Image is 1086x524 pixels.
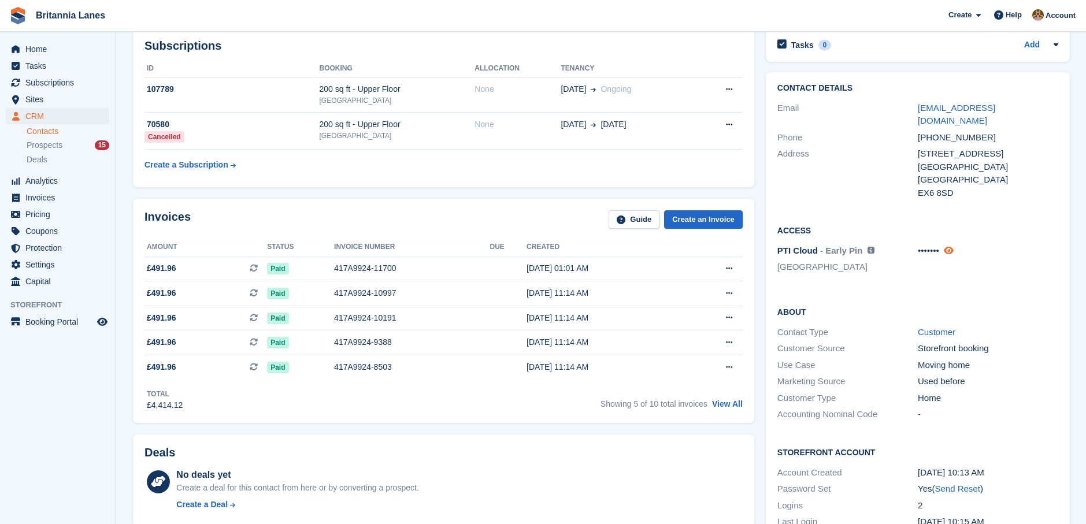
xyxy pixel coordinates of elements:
span: [DATE] [561,118,586,131]
div: Password Set [777,482,918,496]
span: Paid [267,313,288,324]
a: menu [6,189,109,206]
a: menu [6,314,109,330]
a: menu [6,223,109,239]
div: Logins [777,499,918,512]
span: Account [1046,10,1076,21]
a: Customer [918,327,955,337]
span: Prospects [27,140,62,151]
div: 0 [818,40,832,50]
h2: Access [777,224,1058,236]
div: [DATE] 11:14 AM [527,361,682,373]
div: Use Case [777,359,918,372]
div: [GEOGRAPHIC_DATA] [918,161,1058,174]
a: menu [6,257,109,273]
a: Britannia Lanes [31,6,110,25]
div: [DATE] 11:14 AM [527,287,682,299]
span: CRM [25,108,95,124]
span: £491.96 [147,287,176,299]
div: [DATE] 11:14 AM [527,312,682,324]
img: icon-info-grey-7440780725fd019a000dd9b08b2336e03edf1995a4989e88bcd33f0948082b44.svg [868,247,874,254]
span: Ongoing [601,84,631,94]
div: [DATE] 11:14 AM [527,336,682,348]
div: 200 sq ft - Upper Floor [320,118,475,131]
h2: Invoices [144,210,191,229]
a: menu [6,91,109,107]
div: Yes [918,482,1058,496]
div: No deals yet [176,468,418,482]
span: Create [948,9,972,21]
span: Paid [267,288,288,299]
div: Customer Source [777,342,918,355]
img: stora-icon-8386f47178a22dfd0bd8f6a31ec36ba5ce8667c1dd55bd0f319d3a0aa187defe.svg [9,7,27,24]
div: - [918,408,1058,421]
span: £491.96 [147,361,176,373]
span: £491.96 [147,262,176,274]
span: ( ) [932,484,983,493]
span: Tasks [25,58,95,74]
a: menu [6,240,109,256]
div: Total [147,389,183,399]
div: Create a deal for this contact from here or by converting a prospect. [176,482,418,494]
div: None [475,118,561,131]
h2: Subscriptions [144,39,743,53]
div: Account Created [777,466,918,480]
div: [GEOGRAPHIC_DATA] [320,131,475,141]
span: Paid [267,362,288,373]
div: 417A9924-8503 [334,361,490,373]
div: None [475,83,561,95]
span: [DATE] [561,83,586,95]
th: Tenancy [561,60,696,78]
a: Deals [27,154,109,166]
div: EX6 8SD [918,187,1058,200]
div: [DATE] 10:13 AM [918,466,1058,480]
span: Help [1006,9,1022,21]
th: Created [527,238,682,257]
span: Paid [267,263,288,274]
h2: Tasks [791,40,814,50]
div: 417A9924-9388 [334,336,490,348]
a: Create a Subscription [144,154,236,176]
th: Status [267,238,334,257]
th: Booking [320,60,475,78]
span: Pricing [25,206,95,222]
div: Marketing Source [777,375,918,388]
a: Guide [609,210,659,229]
a: menu [6,58,109,74]
a: Send Reset [935,484,980,493]
span: Sites [25,91,95,107]
div: 417A9924-11700 [334,262,490,274]
div: £4,414.12 [147,399,183,411]
span: Storefront [10,299,115,311]
span: Subscriptions [25,75,95,91]
div: Phone [777,131,918,144]
a: Add [1024,39,1040,52]
span: Protection [25,240,95,256]
a: Contacts [27,126,109,137]
span: Showing 5 of 10 total invoices [601,399,707,408]
span: ••••••• [918,246,939,255]
div: Used before [918,375,1058,388]
span: PTI Cloud [777,246,818,255]
div: 417A9924-10191 [334,312,490,324]
a: Prospects 15 [27,139,109,151]
div: Customer Type [777,392,918,405]
div: Contact Type [777,326,918,339]
a: menu [6,273,109,289]
div: Cancelled [144,131,184,143]
span: [DATE] [601,118,626,131]
div: Storefront booking [918,342,1058,355]
span: Paid [267,337,288,348]
h2: Contact Details [777,84,1058,93]
span: Settings [25,257,95,273]
div: 70580 [144,118,320,131]
div: Moving home [918,359,1058,372]
th: Due [490,238,527,257]
div: 417A9924-10997 [334,287,490,299]
span: Deals [27,154,47,165]
th: ID [144,60,320,78]
div: 15 [95,140,109,150]
h2: Deals [144,446,175,459]
a: Create a Deal [176,499,418,511]
a: View All [712,399,743,408]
